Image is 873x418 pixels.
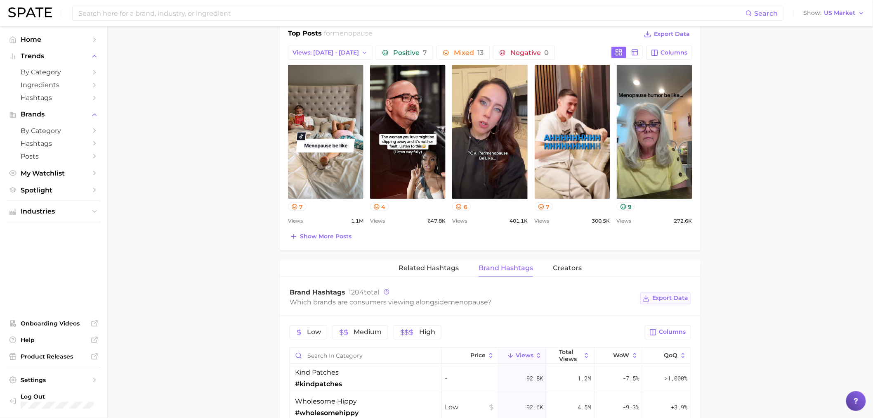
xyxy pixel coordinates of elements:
button: kind patches#kindpatches-92.8k1.2m-7.5%>1,000% [290,365,690,394]
button: 7 [535,202,553,211]
span: Product Releases [21,353,87,360]
button: Columns [646,46,692,60]
span: wholesome hippy [295,397,357,407]
a: Settings [7,374,101,386]
a: Product Releases [7,350,101,363]
span: Brand Hashtags [479,265,533,272]
span: 1.1m [351,216,363,226]
span: Industries [21,208,87,215]
button: Brands [7,108,101,121]
a: Onboarding Videos [7,317,101,330]
button: QoQ [642,348,690,364]
button: Trends [7,50,101,62]
a: Hashtags [7,91,101,104]
span: Related Hashtags [399,265,459,272]
a: by Category [7,124,101,137]
span: 272.6k [674,216,692,226]
span: kind patches [295,368,339,378]
span: -9.3% [623,403,639,413]
span: menopause [448,299,488,306]
span: - [445,374,495,384]
span: 401.1k [510,216,528,226]
a: My Watchlist [7,167,101,180]
span: Medium [354,329,382,336]
a: Spotlight [7,184,101,197]
button: Columns [645,325,691,340]
span: total [349,289,379,297]
a: Ingredients [7,78,101,91]
span: 1.2m [578,374,591,384]
button: 4 [370,202,389,211]
span: Hashtags [21,94,87,102]
span: Columns [661,49,688,56]
h2: for [324,28,373,41]
button: 6 [452,202,471,211]
button: Views: [DATE] - [DATE] [288,46,373,60]
span: 300.5k [592,216,610,226]
span: 92.8k [526,374,543,384]
span: Price [470,352,486,359]
span: Total Views [559,349,582,362]
button: Export Data [640,293,691,304]
span: Onboarding Videos [21,320,87,327]
span: Columns [659,329,686,336]
a: Posts [7,150,101,163]
button: 7 [288,202,307,211]
span: Brand Hashtags [290,289,345,297]
span: >1,000% [664,375,687,382]
a: Help [7,334,101,346]
a: Home [7,33,101,46]
span: Views: [DATE] - [DATE] [293,49,359,56]
span: #kindpatches [295,380,342,389]
span: Trends [21,52,87,60]
span: Views [288,216,303,226]
span: Views [516,352,533,359]
span: Views [535,216,550,226]
span: Mixed [454,50,484,56]
a: Hashtags [7,137,101,150]
span: Help [21,336,87,344]
span: 13 [477,49,484,57]
span: QoQ [664,352,678,359]
span: Low [445,403,495,413]
a: by Category [7,66,101,78]
span: Low [307,329,321,336]
span: Home [21,36,87,43]
button: 9 [617,202,635,211]
input: Search here for a brand, industry, or ingredient [78,6,746,20]
span: +3.9% [671,403,687,413]
span: Views [617,216,632,226]
button: Industries [7,205,101,218]
span: Ingredients [21,81,87,89]
span: -7.5% [623,374,639,384]
input: Search in category [290,348,441,364]
button: Views [498,348,546,364]
button: Show more posts [288,231,354,242]
span: Brands [21,111,87,118]
span: Hashtags [21,140,87,147]
span: Posts [21,152,87,160]
span: 92.6k [526,403,543,413]
span: Views [452,216,467,226]
button: ShowUS Market [802,8,867,19]
button: WoW [595,348,642,364]
span: Show more posts [300,233,352,240]
h1: Top Posts [288,28,322,41]
span: WoW [613,352,630,359]
span: 7 [423,49,427,57]
span: Export Data [652,295,689,302]
span: Views [370,216,385,226]
button: Price [441,348,498,364]
span: Show [804,11,822,15]
span: menopause [333,29,373,37]
span: 1204 [349,289,364,297]
div: Which brands are consumers viewing alongside ? [290,297,636,308]
a: Log out. Currently logged in with e-mail mary.cooper@shopflamingo.com. [7,390,101,411]
img: SPATE [8,7,52,17]
span: 647.8k [427,216,446,226]
span: Search [755,9,778,17]
span: by Category [21,68,87,76]
span: High [419,329,435,336]
button: Total Views [546,348,594,364]
span: Creators [553,265,582,272]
